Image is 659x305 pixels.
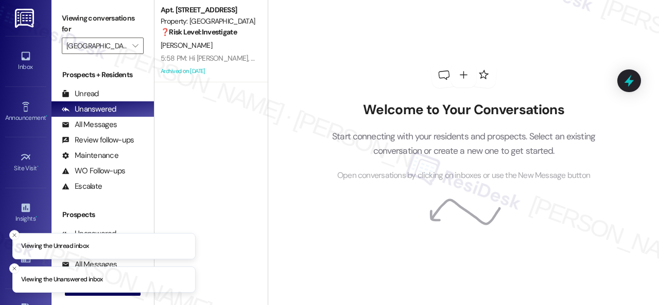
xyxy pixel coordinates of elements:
a: Buildings [5,249,46,277]
label: Viewing conversations for [62,10,144,38]
div: Property: [GEOGRAPHIC_DATA] [161,16,256,27]
div: Prospects + Residents [51,69,154,80]
div: Unanswered [62,104,116,115]
span: Open conversations by clicking on inboxes or use the New Message button [337,169,590,182]
span: • [46,113,47,120]
div: Prospects [51,209,154,220]
button: Close toast [9,230,20,240]
a: Inbox [5,47,46,75]
div: Apt. [STREET_ADDRESS] [161,5,256,15]
button: Close toast [9,263,20,274]
h2: Welcome to Your Conversations [317,102,611,118]
a: Site Visit • [5,149,46,176]
p: Viewing the Unanswered inbox [21,275,103,284]
div: All Messages [62,119,117,130]
span: • [37,163,39,170]
img: ResiDesk Logo [15,9,36,28]
div: WO Follow-ups [62,166,125,176]
div: Review follow-ups [62,135,134,146]
p: Viewing the Unread inbox [21,242,89,251]
p: Start connecting with your residents and prospects. Select an existing conversation or create a n... [317,129,611,158]
strong: ❓ Risk Level: Investigate [161,27,237,37]
input: All communities [66,38,127,54]
div: Archived on [DATE] [160,65,257,78]
i:  [132,42,138,50]
span: • [36,213,37,221]
div: Escalate [62,181,102,192]
a: Insights • [5,199,46,227]
div: Unread [62,88,99,99]
div: Maintenance [62,150,118,161]
span: [PERSON_NAME] [161,41,212,50]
